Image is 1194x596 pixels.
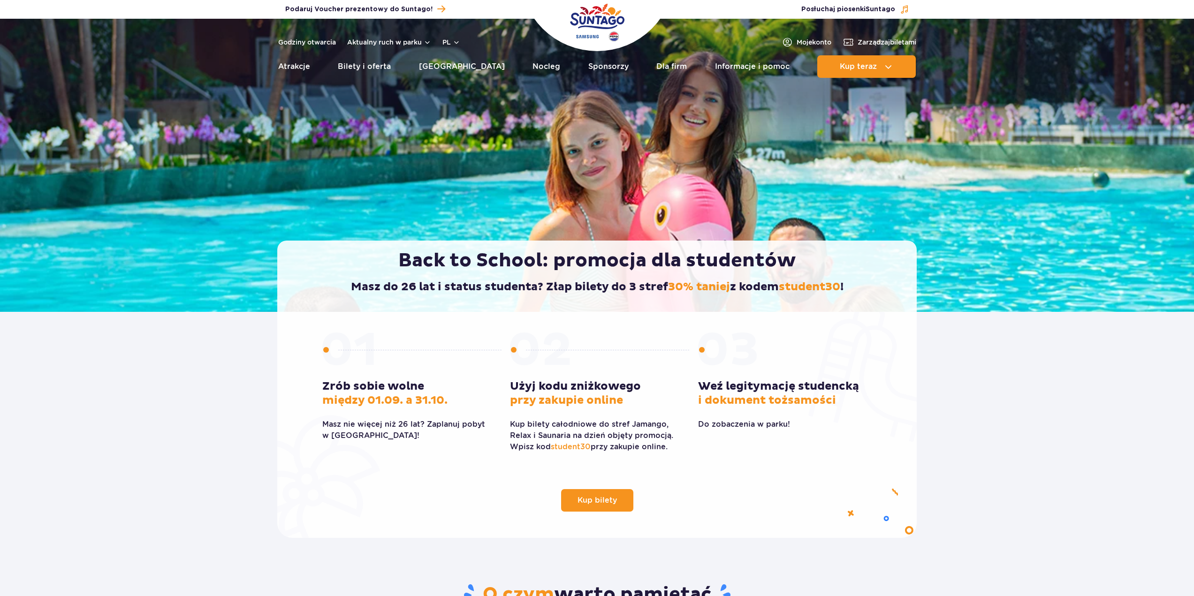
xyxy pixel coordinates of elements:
span: Kup bilety [578,497,617,504]
a: Godziny otwarcia [278,38,336,47]
span: student30 [551,442,591,451]
span: Moje konto [797,38,831,47]
p: Do zobaczenia w parku! [698,419,872,430]
a: Informacje i pomoc [715,55,790,78]
a: Atrakcje [278,55,310,78]
a: Podaruj Voucher prezentowy do Suntago! [285,3,445,15]
span: Zarządzaj biletami [858,38,916,47]
button: Posłuchaj piosenkiSuntago [801,5,909,14]
span: Kup teraz [840,62,877,71]
span: Posłuchaj piosenki [801,5,895,14]
p: Masz nie więcej niż 26 lat? Zaplanuj pobyt w [GEOGRAPHIC_DATA]! [322,419,496,441]
a: Zarządzajbiletami [843,37,916,48]
span: między 01.09. a 31.10. [322,393,448,407]
h3: Weź legitymację studencką [698,379,872,407]
span: przy zakupie online [510,393,623,407]
span: Podaruj Voucher prezentowy do Suntago! [285,5,433,14]
button: Kup teraz [817,55,916,78]
a: Mojekonto [782,37,831,48]
button: Aktualny ruch w parku [347,38,431,46]
h3: Zrób sobie wolne [322,379,496,407]
button: pl [442,38,460,47]
h2: Masz do 26 lat i status studenta? Złap bilety do 3 stref z kodem ! [297,280,897,294]
a: Kup bilety [561,489,633,512]
a: Dla firm [656,55,687,78]
h1: Back to School: promocja dla studentów [297,249,897,272]
span: Suntago [866,6,895,13]
p: Kup bilety całodniowe do stref Jamango, Relax i Saunaria na dzień objęty promocją. Wpisz kod przy... [510,419,684,453]
a: Nocleg [532,55,560,78]
a: [GEOGRAPHIC_DATA] [419,55,505,78]
a: Sponsorzy [588,55,629,78]
a: Bilety i oferta [338,55,391,78]
span: i dokument tożsamości [698,393,836,407]
h3: Użyj kodu zniżkowego [510,379,684,407]
span: 30% taniej [668,280,730,294]
span: student30 [779,280,840,294]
